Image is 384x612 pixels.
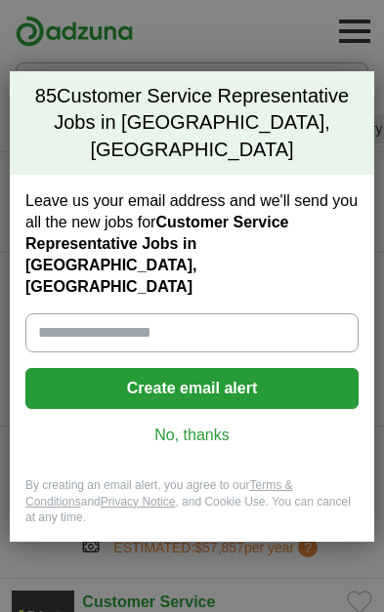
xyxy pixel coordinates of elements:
strong: Customer Service Representative Jobs in [GEOGRAPHIC_DATA], [GEOGRAPHIC_DATA] [25,214,288,295]
div: By creating an email alert, you agree to our and , and Cookie Use. You can cancel at any time. [10,477,374,542]
span: 85 [35,83,57,110]
h2: Customer Service Representative Jobs in [GEOGRAPHIC_DATA], [GEOGRAPHIC_DATA] [10,71,374,176]
a: Privacy Notice [101,495,176,509]
button: Create email alert [25,368,359,409]
label: Leave us your email address and we'll send you all the new jobs for [25,190,359,298]
a: Terms & Conditions [25,478,292,509]
a: No, thanks [41,425,343,446]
